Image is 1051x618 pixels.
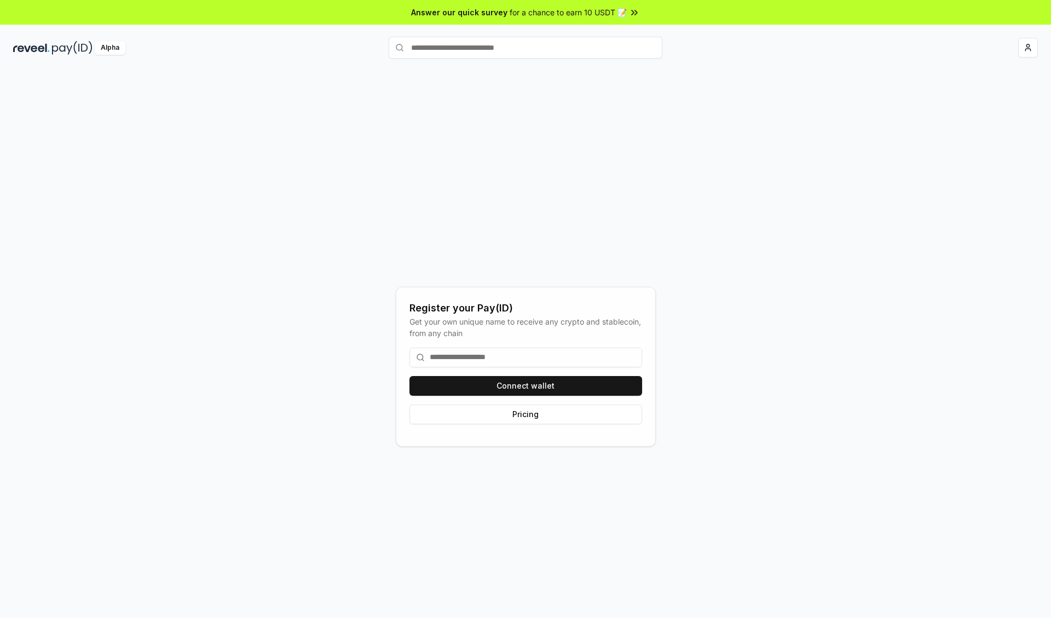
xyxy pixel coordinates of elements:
button: Connect wallet [409,376,642,396]
div: Register your Pay(ID) [409,301,642,316]
div: Get your own unique name to receive any crypto and stablecoin, from any chain [409,316,642,339]
button: Pricing [409,405,642,424]
div: Alpha [95,41,125,55]
img: pay_id [52,41,93,55]
span: Answer our quick survey [411,7,507,18]
img: reveel_dark [13,41,50,55]
span: for a chance to earn 10 USDT 📝 [510,7,627,18]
